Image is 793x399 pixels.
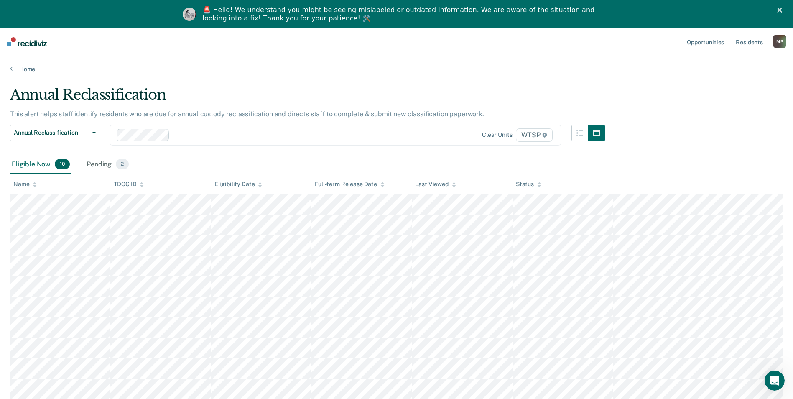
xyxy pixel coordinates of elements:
[773,35,786,48] div: M P
[773,35,786,48] button: MP
[203,6,597,23] div: 🚨 Hello! We understand you might be seeing mislabeled or outdated information. We are aware of th...
[10,110,484,118] p: This alert helps staff identify residents who are due for annual custody reclassification and dir...
[85,156,130,174] div: Pending2
[516,181,541,188] div: Status
[14,129,89,136] span: Annual Reclassification
[116,159,129,170] span: 2
[114,181,144,188] div: TDOC ID
[765,371,785,391] iframe: Intercom live chat
[7,37,47,46] img: Recidiviz
[10,65,783,73] a: Home
[183,8,196,21] img: Profile image for Kim
[10,156,71,174] div: Eligible Now10
[777,8,785,13] div: Close
[315,181,385,188] div: Full-term Release Date
[685,28,726,55] a: Opportunities
[13,181,37,188] div: Name
[516,128,553,142] span: WTSP
[10,86,605,110] div: Annual Reclassification
[415,181,456,188] div: Last Viewed
[55,159,70,170] span: 10
[214,181,263,188] div: Eligibility Date
[734,28,765,55] a: Residents
[482,131,513,138] div: Clear units
[10,125,99,141] button: Annual Reclassification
